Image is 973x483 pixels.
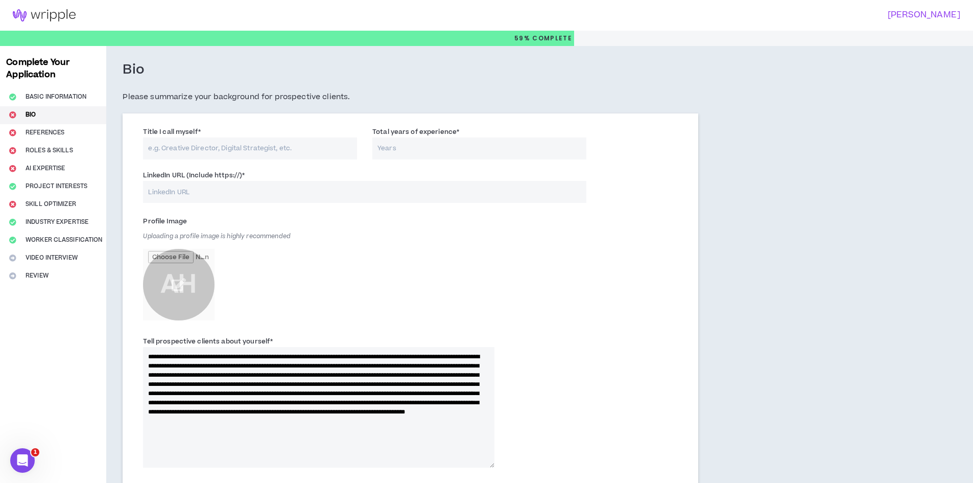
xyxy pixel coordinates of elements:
input: Years [372,137,586,159]
input: LinkedIn URL [143,181,586,203]
label: Total years of experience [372,124,459,140]
input: e.g. Creative Director, Digital Strategist, etc. [143,137,357,159]
label: LinkedIn URL (Include https://) [143,167,245,183]
label: Profile Image [143,213,187,229]
label: Tell prospective clients about yourself [143,333,273,350]
span: Uploading a profile image is highly recommended [143,232,291,241]
span: Complete [530,34,572,43]
span: 1 [31,448,39,456]
h5: Please summarize your background for prospective clients. [123,91,698,103]
label: Title I call myself [143,124,200,140]
h3: Complete Your Application [2,56,104,81]
h3: [PERSON_NAME] [480,10,960,20]
h3: Bio [123,61,145,79]
iframe: Intercom live chat [10,448,35,473]
p: 59% [514,31,572,46]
